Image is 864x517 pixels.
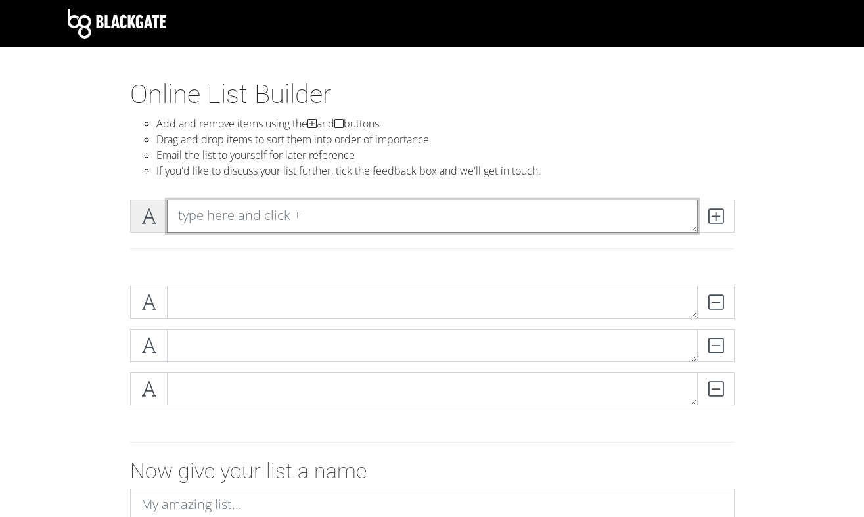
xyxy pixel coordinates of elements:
h2: Now give your list a name [130,459,735,483]
h1: Online List Builder [130,79,735,110]
li: If you'd like to discuss your list further, tick the feedback box and we'll get in touch. [156,163,735,179]
li: Email the list to yourself for later reference [156,147,735,163]
img: Blackgate [68,9,166,39]
li: Drag and drop items to sort them into order of importance [156,131,735,147]
li: Add and remove items using the and buttons [156,116,735,131]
